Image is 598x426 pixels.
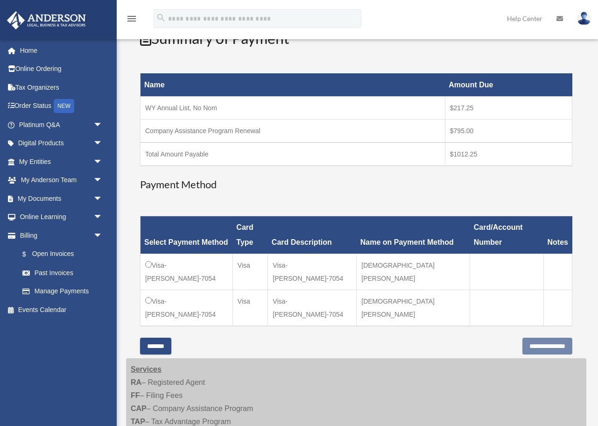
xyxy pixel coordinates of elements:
[13,263,112,282] a: Past Invoices
[7,300,117,319] a: Events Calendar
[141,119,445,142] td: Company Assistance Program Renewal
[131,405,147,412] strong: CAP
[445,119,572,142] td: $795.00
[7,97,117,116] a: Order StatusNEW
[7,134,117,153] a: Digital Productsarrow_drop_down
[7,41,117,60] a: Home
[140,177,572,192] h3: Payment Method
[445,73,572,96] th: Amount Due
[268,290,357,327] td: Visa-[PERSON_NAME]-7054
[232,216,268,254] th: Card Type
[268,216,357,254] th: Card Description
[156,13,166,23] i: search
[445,96,572,119] td: $217.25
[7,171,117,190] a: My Anderson Teamarrow_drop_down
[232,290,268,327] td: Visa
[126,13,137,24] i: menu
[4,11,89,29] img: Anderson Advisors Platinum Portal
[28,248,32,260] span: $
[141,73,445,96] th: Name
[7,115,117,134] a: Platinum Q&Aarrow_drop_down
[577,12,591,25] img: User Pic
[93,152,112,171] span: arrow_drop_down
[357,216,470,254] th: Name on Payment Method
[141,96,445,119] td: WY Annual List, No Nom
[131,365,162,373] strong: Services
[131,391,140,399] strong: FF
[232,254,268,290] td: Visa
[268,254,357,290] td: Visa-[PERSON_NAME]-7054
[357,290,470,327] td: [DEMOGRAPHIC_DATA][PERSON_NAME]
[141,290,233,327] td: Visa-[PERSON_NAME]-7054
[7,208,117,227] a: Online Learningarrow_drop_down
[7,78,117,97] a: Tax Organizers
[7,226,112,245] a: Billingarrow_drop_down
[470,216,544,254] th: Card/Account Number
[93,134,112,153] span: arrow_drop_down
[13,245,107,264] a: $Open Invoices
[93,226,112,245] span: arrow_drop_down
[141,142,445,166] td: Total Amount Payable
[93,189,112,208] span: arrow_drop_down
[126,16,137,24] a: menu
[7,189,117,208] a: My Documentsarrow_drop_down
[93,115,112,135] span: arrow_drop_down
[544,216,572,254] th: Notes
[13,282,112,301] a: Manage Payments
[7,152,117,171] a: My Entitiesarrow_drop_down
[141,254,233,290] td: Visa-[PERSON_NAME]-7054
[357,254,470,290] td: [DEMOGRAPHIC_DATA][PERSON_NAME]
[93,208,112,227] span: arrow_drop_down
[445,142,572,166] td: $1012.25
[7,60,117,78] a: Online Ordering
[131,378,141,386] strong: RA
[54,99,74,113] div: NEW
[93,171,112,190] span: arrow_drop_down
[141,216,233,254] th: Select Payment Method
[131,418,145,426] strong: TAP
